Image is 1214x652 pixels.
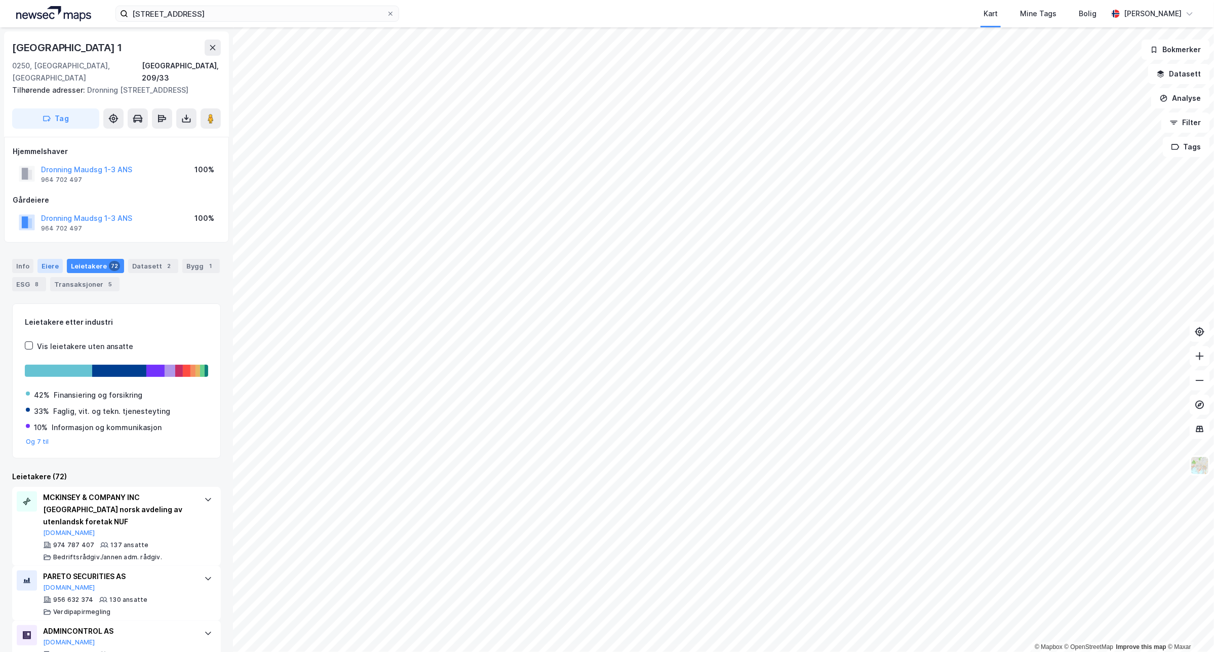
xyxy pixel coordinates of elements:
div: 137 ansatte [110,541,148,549]
div: [PERSON_NAME] [1124,8,1182,20]
button: [DOMAIN_NAME] [43,638,95,646]
div: MCKINSEY & COMPANY INC [GEOGRAPHIC_DATA] norsk avdeling av utenlandsk foretak NUF [43,491,194,528]
button: Bokmerker [1142,40,1210,60]
button: [DOMAIN_NAME] [43,584,95,592]
div: 33% [34,405,49,417]
div: Leietakere [67,259,124,273]
div: Informasjon og kommunikasjon [52,421,162,434]
div: 964 702 497 [41,176,82,184]
div: Datasett [128,259,178,273]
div: Bolig [1079,8,1096,20]
button: [DOMAIN_NAME] [43,529,95,537]
input: Søk på adresse, matrikkel, gårdeiere, leietakere eller personer [128,6,386,21]
div: Leietakere (72) [12,471,221,483]
img: Z [1190,456,1209,475]
button: Tags [1163,137,1210,157]
div: Kart [984,8,998,20]
span: Tilhørende adresser: [12,86,87,94]
div: Leietakere etter industri [25,316,208,328]
div: 956 632 374 [53,596,93,604]
div: Vis leietakere uten ansatte [37,340,133,353]
div: Transaksjoner [50,277,120,291]
div: 10% [34,421,48,434]
div: Bygg [182,259,220,273]
div: Kontrollprogram for chat [1163,603,1214,652]
div: Hjemmelshaver [13,145,220,158]
button: Analyse [1151,88,1210,108]
img: logo.a4113a55bc3d86da70a041830d287a7e.svg [16,6,91,21]
div: ESG [12,277,46,291]
a: Improve this map [1116,643,1166,650]
div: 100% [194,212,214,224]
div: [GEOGRAPHIC_DATA], 209/33 [142,60,221,84]
div: Faglig, vit. og tekn. tjenesteyting [53,405,170,417]
div: 8 [32,279,42,289]
div: 100% [194,164,214,176]
button: Filter [1161,112,1210,133]
div: 964 702 497 [41,224,82,233]
div: Verdipapirmegling [53,608,110,616]
iframe: Chat Widget [1163,603,1214,652]
div: 2 [164,261,174,271]
div: 974 787 407 [53,541,94,549]
div: Dronning [STREET_ADDRESS] [12,84,213,96]
div: 72 [109,261,120,271]
button: Datasett [1148,64,1210,84]
div: 0250, [GEOGRAPHIC_DATA], [GEOGRAPHIC_DATA] [12,60,142,84]
div: ADMINCONTROL AS [43,625,194,637]
div: [GEOGRAPHIC_DATA] 1 [12,40,124,56]
button: Og 7 til [26,438,49,446]
a: OpenStreetMap [1065,643,1114,650]
div: Eiere [37,259,63,273]
div: Gårdeiere [13,194,220,206]
div: Bedriftsrådgiv./annen adm. rådgiv. [53,553,162,561]
button: Tag [12,108,99,129]
div: 1 [206,261,216,271]
div: Mine Tags [1020,8,1056,20]
div: 130 ansatte [109,596,147,604]
a: Mapbox [1035,643,1063,650]
div: 5 [105,279,115,289]
div: PARETO SECURITIES AS [43,570,194,583]
div: 42% [34,389,50,401]
div: Info [12,259,33,273]
div: Finansiering og forsikring [54,389,142,401]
